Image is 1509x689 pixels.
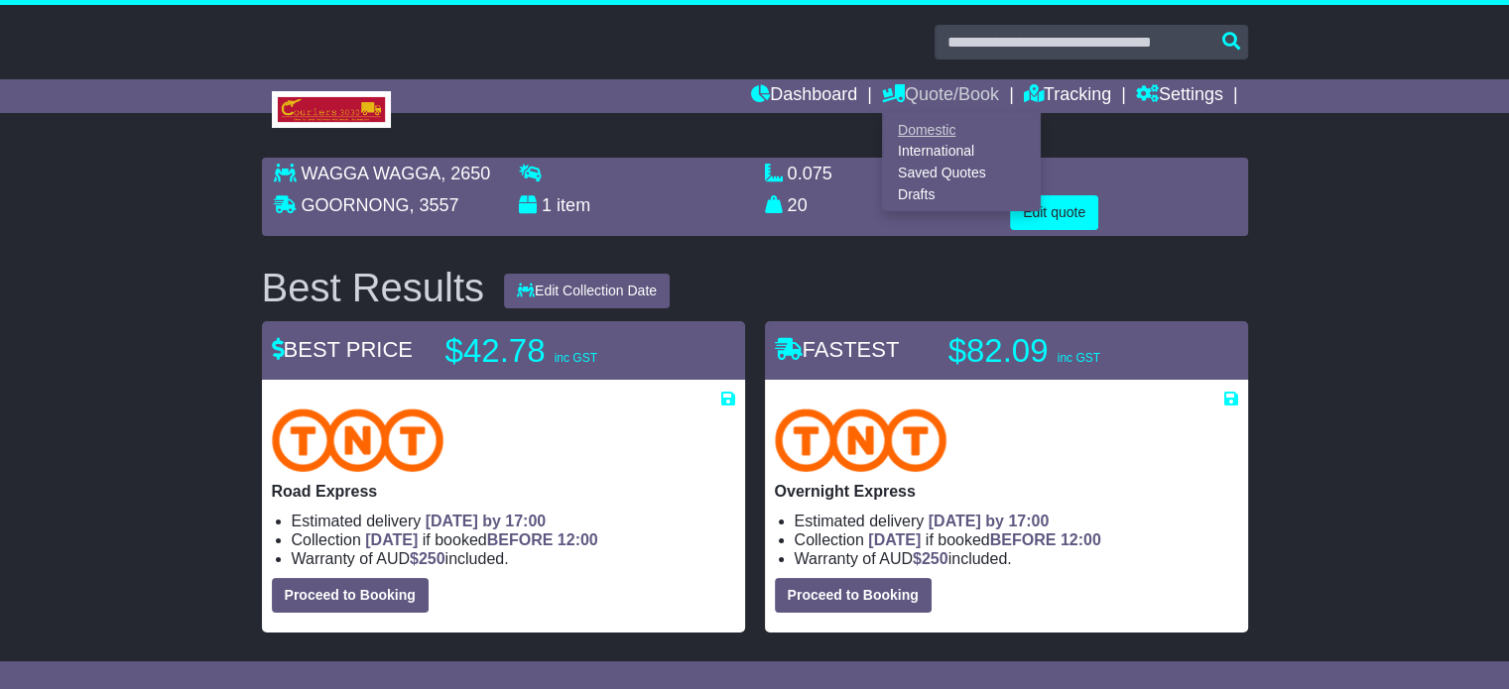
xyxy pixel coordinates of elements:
a: Saved Quotes [883,163,1040,184]
span: $ [913,550,948,567]
a: Domestic [883,119,1040,141]
li: Collection [795,530,1238,549]
li: Warranty of AUD included. [292,549,735,568]
span: 12:00 [558,531,598,548]
span: 250 [419,550,445,567]
li: Warranty of AUD included. [795,549,1238,568]
button: Edit quote [1010,195,1098,230]
a: Settings [1136,79,1223,113]
span: $ [410,550,445,567]
span: , 3557 [410,195,459,215]
span: if booked [365,531,597,548]
span: [DATE] [365,531,418,548]
a: Quote/Book [882,79,999,113]
p: Overnight Express [775,482,1238,501]
button: Proceed to Booking [272,578,429,613]
button: Edit Collection Date [504,274,670,308]
span: [DATE] by 17:00 [426,513,547,529]
img: TNT Domestic: Overnight Express [775,408,947,472]
button: Proceed to Booking [775,578,932,613]
span: inc GST [1058,351,1100,365]
span: 20 [788,195,808,215]
li: Collection [292,530,735,549]
span: 1 [542,195,552,215]
span: item [557,195,590,215]
p: Road Express [272,482,735,501]
a: Drafts [883,183,1040,205]
span: WAGGA WAGGA [302,164,441,183]
span: 0.075 [788,164,832,183]
span: if booked [868,531,1100,548]
div: Best Results [252,266,495,309]
span: GOORNONG [302,195,410,215]
span: 250 [922,550,948,567]
span: inc GST [555,351,597,365]
li: Estimated delivery [292,512,735,530]
span: 12:00 [1061,531,1101,548]
a: Dashboard [751,79,857,113]
span: BEFORE [990,531,1057,548]
a: International [883,141,1040,163]
li: Estimated delivery [795,512,1238,530]
span: [DATE] by 17:00 [929,513,1050,529]
span: [DATE] [868,531,921,548]
span: FASTEST [775,337,900,362]
img: TNT Domestic: Road Express [272,408,444,472]
span: BEST PRICE [272,337,413,362]
span: BEFORE [487,531,554,548]
span: , 2650 [440,164,490,183]
a: Tracking [1024,79,1111,113]
div: Quote/Book [882,113,1041,211]
p: $42.78 [445,331,693,371]
p: $82.09 [948,331,1196,371]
